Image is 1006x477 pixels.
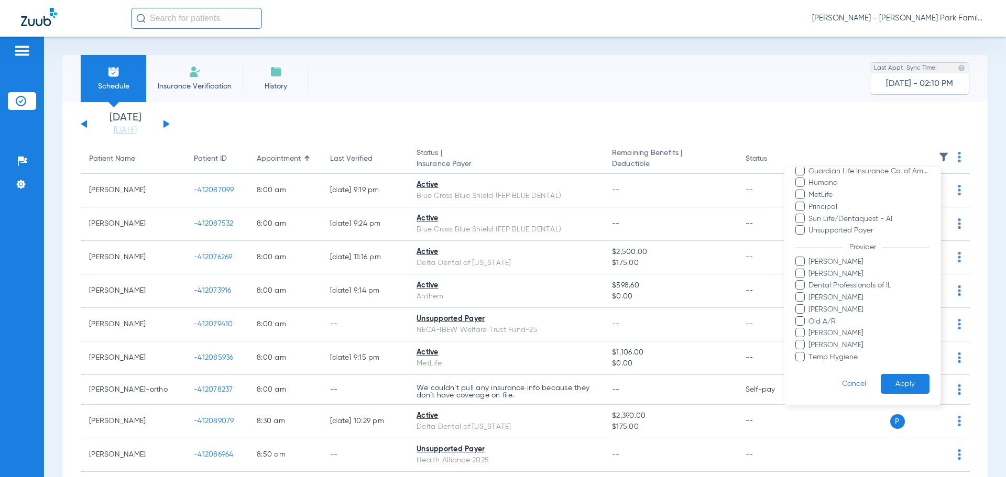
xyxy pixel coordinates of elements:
span: [PERSON_NAME] [808,304,930,315]
span: Dental Professionals of IL [808,280,930,291]
span: Humana [808,178,930,188]
span: [PERSON_NAME] [808,328,930,339]
span: Guardian Life Insurance Co. of America [808,166,930,177]
span: Principal [808,202,930,213]
span: Old A/R [808,316,930,327]
span: [PERSON_NAME] [808,292,930,303]
button: Cancel [827,374,881,394]
span: [PERSON_NAME] [808,257,930,268]
span: [PERSON_NAME] [808,340,930,351]
span: Temp Hygiene [808,352,930,363]
button: Apply [881,374,930,394]
span: MetLife [808,190,930,201]
span: Sun Life/Dentaquest - AI [808,214,930,225]
span: Unsupported Payer [808,225,930,236]
span: Provider [843,243,882,251]
span: [PERSON_NAME] [808,269,930,280]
